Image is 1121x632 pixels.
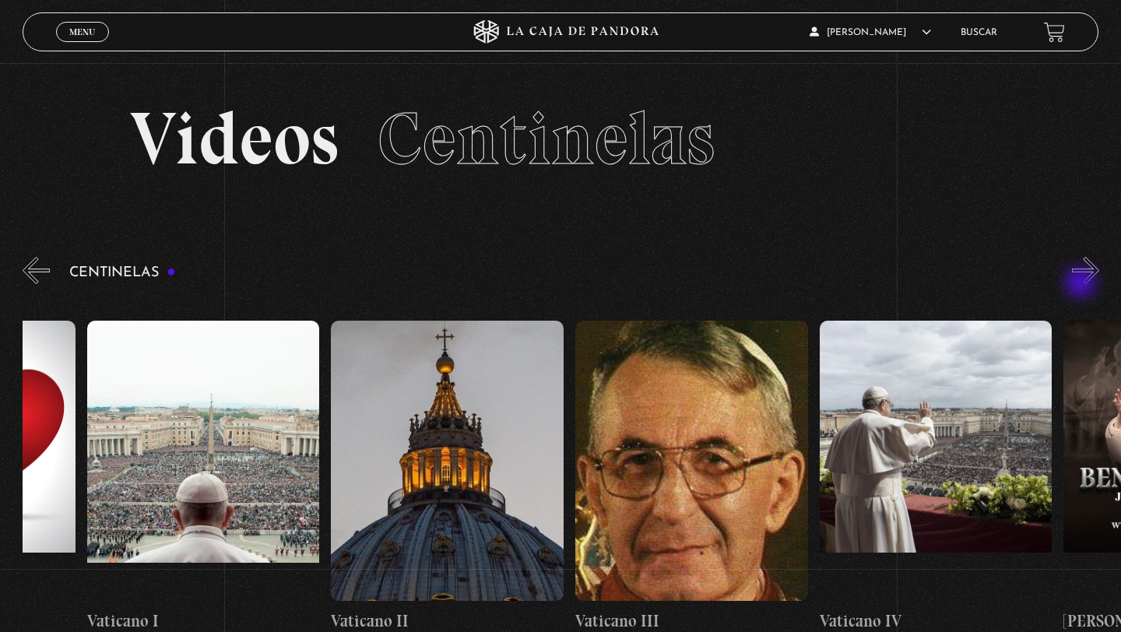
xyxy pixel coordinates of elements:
[69,27,95,37] span: Menu
[1044,22,1065,43] a: View your shopping cart
[69,265,176,280] h3: Centinelas
[378,94,715,183] span: Centinelas
[130,102,991,176] h2: Videos
[810,28,931,37] span: [PERSON_NAME]
[65,40,101,51] span: Cerrar
[961,28,997,37] a: Buscar
[1072,257,1099,284] button: Next
[23,257,50,284] button: Previous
